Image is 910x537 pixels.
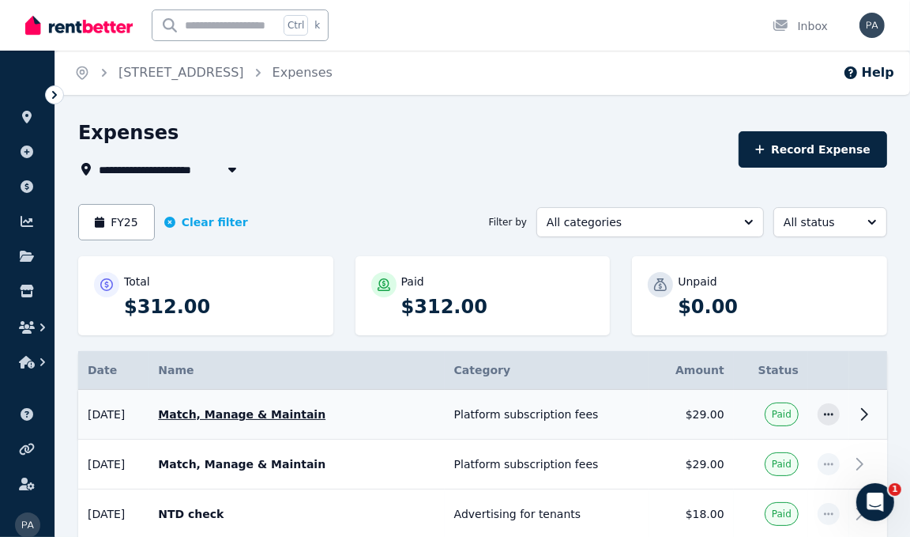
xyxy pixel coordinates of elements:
[78,351,149,390] th: Date
[164,214,248,230] button: Clear filter
[284,15,308,36] span: Ctrl
[649,351,734,390] th: Amount
[445,351,649,390] th: Category
[25,13,133,37] img: RentBetter
[739,131,887,168] button: Record Expense
[489,216,527,229] span: Filter by
[856,483,894,521] iframe: Intercom live chat
[536,207,764,237] button: All categories
[314,19,320,32] span: k
[889,483,901,496] span: 1
[678,274,716,289] p: Unpaid
[158,407,434,422] p: Match, Manage & Maintain
[124,274,150,289] p: Total
[78,390,149,440] td: [DATE]
[55,51,352,95] nav: Breadcrumb
[401,274,424,289] p: Paid
[859,13,885,38] img: Paul O'Leary
[445,390,649,440] td: Platform subscription fees
[78,204,155,240] button: FY25
[273,65,333,80] a: Expenses
[149,351,444,390] th: Name
[401,294,595,320] p: $312.00
[734,351,808,390] th: Status
[773,18,828,34] div: Inbox
[78,120,179,146] h1: Expenses
[649,440,734,490] td: $29.00
[649,390,734,440] td: $29.00
[158,506,434,522] p: NTD check
[547,214,731,230] span: All categories
[158,456,434,472] p: Match, Manage & Maintain
[772,408,792,421] span: Paid
[445,440,649,490] td: Platform subscription fees
[773,207,887,237] button: All status
[772,458,792,471] span: Paid
[784,214,855,230] span: All status
[843,63,894,82] button: Help
[772,508,792,520] span: Paid
[78,440,149,490] td: [DATE]
[678,294,871,320] p: $0.00
[124,294,318,320] p: $312.00
[118,65,244,80] a: [STREET_ADDRESS]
